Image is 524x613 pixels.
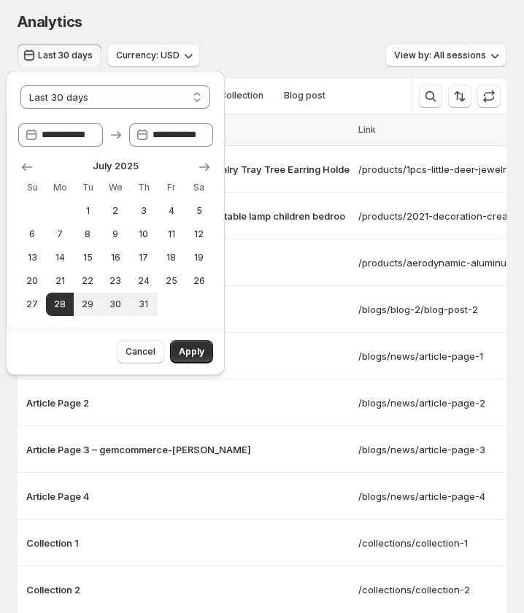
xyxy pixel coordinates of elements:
span: 16 [107,252,123,263]
span: 15 [80,252,96,263]
button: Sort the results [448,85,471,108]
button: Thursday July 24 2025 [130,269,158,293]
span: Cancel [126,346,155,358]
button: Wednesday July 30 2025 [101,293,129,316]
span: 9 [107,228,123,240]
span: 5 [191,205,207,217]
span: 11 [163,228,180,240]
button: Sunday July 27 2025 [18,293,46,316]
span: 2 [107,205,123,217]
span: Th [136,182,152,193]
th: Monday [46,176,74,199]
button: Friday July 11 2025 [158,223,185,246]
span: 14 [52,252,68,263]
span: 10 [136,228,152,240]
button: Sunday July 6 2025 [18,223,46,246]
button: View by: All sessions [385,44,506,67]
button: Monday July 14 2025 [46,246,74,269]
button: Collection 1 [26,536,350,550]
span: 25 [163,275,180,287]
button: Article Page 2 [26,396,350,410]
button: Thursday July 10 2025 [130,223,158,246]
th: Wednesday [101,176,129,199]
span: 8 [80,228,96,240]
button: Currency: USD [107,44,200,67]
span: 4 [163,205,180,217]
span: We [107,182,123,193]
span: 21 [52,275,68,287]
button: Apply [170,340,213,363]
th: Saturday [185,176,213,199]
span: 22 [80,275,96,287]
span: 13 [24,252,40,263]
button: Wednesday July 23 2025 [101,269,129,293]
button: Saturday July 12 2025 [185,223,213,246]
button: Saturday July 26 2025 [185,269,213,293]
th: Friday [158,176,185,199]
button: Friday July 18 2025 [158,246,185,269]
button: Article Page 3 – gemcommerce-[PERSON_NAME] [26,442,350,457]
button: Search and filter results [419,85,442,108]
button: Tuesday July 1 2025 [74,199,101,223]
span: 6 [24,228,40,240]
span: View by: All sessions [394,50,486,61]
button: Show previous month, June 2025 [15,155,39,179]
span: 12 [191,228,207,240]
span: 28 [52,298,68,310]
span: 27 [24,298,40,310]
span: 24 [136,275,152,287]
span: Link [358,124,376,135]
button: Collection 2 [26,582,350,597]
th: Tuesday [74,176,101,199]
button: Show next month, August 2025 [193,155,216,179]
span: Currency: USD [116,50,180,61]
span: 30 [107,298,123,310]
span: 23 [107,275,123,287]
button: Tuesday July 29 2025 [74,293,101,316]
span: 29 [80,298,96,310]
span: Collection [220,90,263,101]
button: Saturday July 5 2025 [185,199,213,223]
span: Apply [179,346,204,358]
th: Thursday [130,176,158,199]
span: 7 [52,228,68,240]
button: Friday July 25 2025 [158,269,185,293]
span: Fr [163,182,180,193]
button: Sunday July 20 2025 [18,269,46,293]
span: Blog post [284,90,325,101]
span: 20 [24,275,40,287]
span: Sa [191,182,207,193]
button: Thursday July 31 2025 [130,293,158,316]
button: Tuesday July 15 2025 [74,246,101,269]
button: Saturday July 19 2025 [185,246,213,269]
button: Wednesday July 2 2025 [101,199,129,223]
span: 26 [191,275,207,287]
button: Monday July 7 2025 [46,223,74,246]
span: 3 [136,205,152,217]
span: 17 [136,252,152,263]
span: Last 30 days [38,50,93,61]
span: Su [24,182,40,193]
button: Sunday July 13 2025 [18,246,46,269]
button: Last 30 days [18,44,101,67]
span: 19 [191,252,207,263]
span: Analytics [18,13,82,31]
button: Article Page 4 [26,489,350,504]
button: Wednesday July 9 2025 [101,223,129,246]
button: Thursday July 17 2025 [130,246,158,269]
span: Tu [80,182,96,193]
th: Sunday [18,176,46,199]
button: Wednesday July 16 2025 [101,246,129,269]
button: Start of range Monday July 28 2025 [46,293,74,316]
span: 18 [163,252,180,263]
button: Tuesday July 8 2025 [74,223,101,246]
span: 31 [136,298,152,310]
button: Tuesday July 22 2025 [74,269,101,293]
button: Friday July 4 2025 [158,199,185,223]
button: Cancel [117,340,164,363]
